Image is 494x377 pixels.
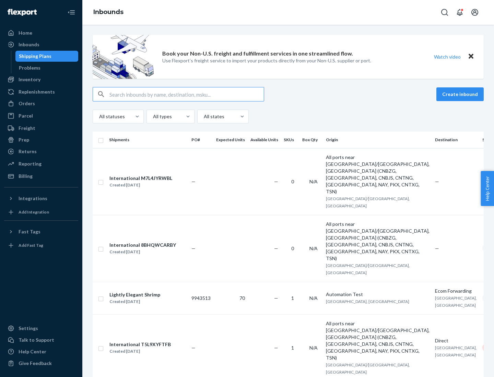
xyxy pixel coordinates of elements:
[323,132,432,148] th: Origin
[19,325,38,332] div: Settings
[4,358,78,369] button: Give Feedback
[248,132,281,148] th: Available Units
[106,132,189,148] th: Shipments
[435,337,477,344] div: Direct
[19,64,40,71] div: Problems
[309,179,318,184] span: N/A
[109,348,171,355] div: Created [DATE]
[109,242,176,248] div: International 8BHQWCARBY
[109,248,176,255] div: Created [DATE]
[4,74,78,85] a: Inventory
[481,171,494,206] button: Help Center
[453,5,467,19] button: Open notifications
[436,87,484,101] button: Create inbound
[309,245,318,251] span: N/A
[326,291,430,298] div: Automation Test
[468,5,482,19] button: Open account menu
[274,179,278,184] span: —
[435,179,439,184] span: —
[162,57,371,64] p: Use Flexport’s freight service to import your products directly from your Non-U.S. supplier or port.
[189,282,213,314] td: 9943513
[430,52,465,62] button: Watch video
[109,182,172,188] div: Created [DATE]
[435,288,477,294] div: Ecom Forwarding
[4,171,78,182] a: Billing
[191,179,196,184] span: —
[109,175,172,182] div: International M7L4JYRWBL
[15,51,79,62] a: Shipping Plans
[4,27,78,38] a: Home
[291,345,294,351] span: 1
[274,245,278,251] span: —
[98,113,99,120] input: All statuses
[15,62,79,73] a: Problems
[109,87,264,101] input: Search inbounds by name, destination, msku...
[467,52,475,62] button: Close
[64,5,78,19] button: Close Navigation
[19,228,40,235] div: Fast Tags
[19,337,54,343] div: Talk to Support
[291,179,294,184] span: 0
[109,298,160,305] div: Created [DATE]
[432,132,480,148] th: Destination
[291,295,294,301] span: 1
[4,226,78,237] button: Fast Tags
[4,323,78,334] a: Settings
[326,196,410,208] span: [GEOGRAPHIC_DATA]/[GEOGRAPHIC_DATA], [GEOGRAPHIC_DATA]
[19,360,52,367] div: Give Feedback
[4,193,78,204] button: Integrations
[93,8,123,16] a: Inbounds
[19,136,29,143] div: Prep
[326,154,430,195] div: All ports near [GEOGRAPHIC_DATA]/[GEOGRAPHIC_DATA], [GEOGRAPHIC_DATA] (CNBZG, [GEOGRAPHIC_DATA], ...
[19,209,49,215] div: Add Integration
[281,132,299,148] th: SKUs
[8,9,37,16] img: Flexport logo
[19,348,46,355] div: Help Center
[19,112,33,119] div: Parcel
[438,5,451,19] button: Open Search Box
[299,132,323,148] th: Box Qty
[189,132,213,148] th: PO#
[309,345,318,351] span: N/A
[109,291,160,298] div: Lightly Elegant Shrimp
[326,362,410,375] span: [GEOGRAPHIC_DATA]/[GEOGRAPHIC_DATA], [GEOGRAPHIC_DATA]
[109,341,171,348] div: International T5L9XYFTFB
[309,295,318,301] span: N/A
[19,195,47,202] div: Integrations
[239,295,245,301] span: 70
[435,295,477,308] span: [GEOGRAPHIC_DATA], [GEOGRAPHIC_DATA]
[4,134,78,145] a: Prep
[326,263,410,275] span: [GEOGRAPHIC_DATA]/[GEOGRAPHIC_DATA], [GEOGRAPHIC_DATA]
[274,295,278,301] span: —
[152,113,153,120] input: All types
[4,207,78,218] a: Add Integration
[19,160,42,167] div: Reporting
[4,240,78,251] a: Add Fast Tag
[19,100,35,107] div: Orders
[191,245,196,251] span: —
[274,345,278,351] span: —
[162,50,353,58] p: Book your Non-U.S. freight and fulfillment services in one streamlined flow.
[326,221,430,262] div: All ports near [GEOGRAPHIC_DATA]/[GEOGRAPHIC_DATA], [GEOGRAPHIC_DATA] (CNBZG, [GEOGRAPHIC_DATA], ...
[19,88,55,95] div: Replenishments
[4,110,78,121] a: Parcel
[4,98,78,109] a: Orders
[19,148,37,155] div: Returns
[4,86,78,97] a: Replenishments
[435,245,439,251] span: —
[19,53,51,60] div: Shipping Plans
[19,173,33,180] div: Billing
[88,2,129,22] ol: breadcrumbs
[4,335,78,345] a: Talk to Support
[326,320,430,361] div: All ports near [GEOGRAPHIC_DATA]/[GEOGRAPHIC_DATA], [GEOGRAPHIC_DATA] (CNBZG, [GEOGRAPHIC_DATA], ...
[4,123,78,134] a: Freight
[19,29,32,36] div: Home
[213,132,248,148] th: Expected Units
[4,39,78,50] a: Inbounds
[326,299,409,304] span: [GEOGRAPHIC_DATA], [GEOGRAPHIC_DATA]
[4,346,78,357] a: Help Center
[19,41,39,48] div: Inbounds
[19,242,43,248] div: Add Fast Tag
[435,345,477,357] span: [GEOGRAPHIC_DATA], [GEOGRAPHIC_DATA]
